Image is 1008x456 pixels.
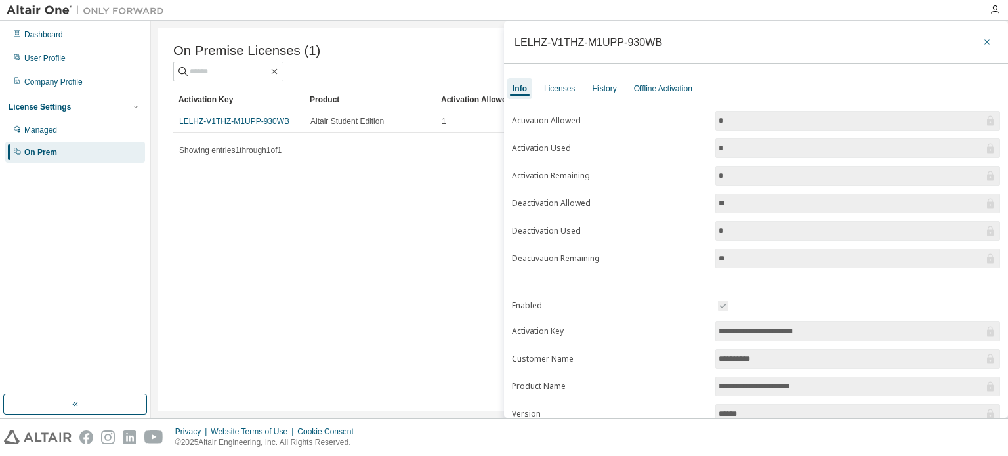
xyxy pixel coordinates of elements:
[512,171,707,181] label: Activation Remaining
[24,125,57,135] div: Managed
[211,426,297,437] div: Website Terms of Use
[512,301,707,311] label: Enabled
[592,83,616,94] div: History
[175,426,211,437] div: Privacy
[310,89,430,110] div: Product
[173,43,320,58] span: On Premise Licenses (1)
[442,116,446,127] span: 1
[24,30,63,40] div: Dashboard
[4,430,72,444] img: altair_logo.svg
[512,198,707,209] label: Deactivation Allowed
[441,89,562,110] div: Activation Allowed
[514,37,662,47] div: LELHZ-V1THZ-M1UPP-930WB
[297,426,361,437] div: Cookie Consent
[24,147,57,157] div: On Prem
[512,115,707,126] label: Activation Allowed
[512,381,707,392] label: Product Name
[123,430,136,444] img: linkedin.svg
[179,117,289,126] a: LELHZ-V1THZ-M1UPP-930WB
[512,253,707,264] label: Deactivation Remaining
[79,430,93,444] img: facebook.svg
[7,4,171,17] img: Altair One
[24,77,83,87] div: Company Profile
[178,89,299,110] div: Activation Key
[512,226,707,236] label: Deactivation Used
[544,83,575,94] div: Licenses
[179,146,282,155] span: Showing entries 1 through 1 of 1
[101,430,115,444] img: instagram.svg
[24,53,66,64] div: User Profile
[634,83,692,94] div: Offline Activation
[512,354,707,364] label: Customer Name
[310,116,384,127] span: Altair Student Edition
[513,83,527,94] div: Info
[144,430,163,444] img: youtube.svg
[175,437,362,448] p: © 2025 Altair Engineering, Inc. All Rights Reserved.
[512,326,707,337] label: Activation Key
[9,102,71,112] div: License Settings
[512,409,707,419] label: Version
[512,143,707,154] label: Activation Used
